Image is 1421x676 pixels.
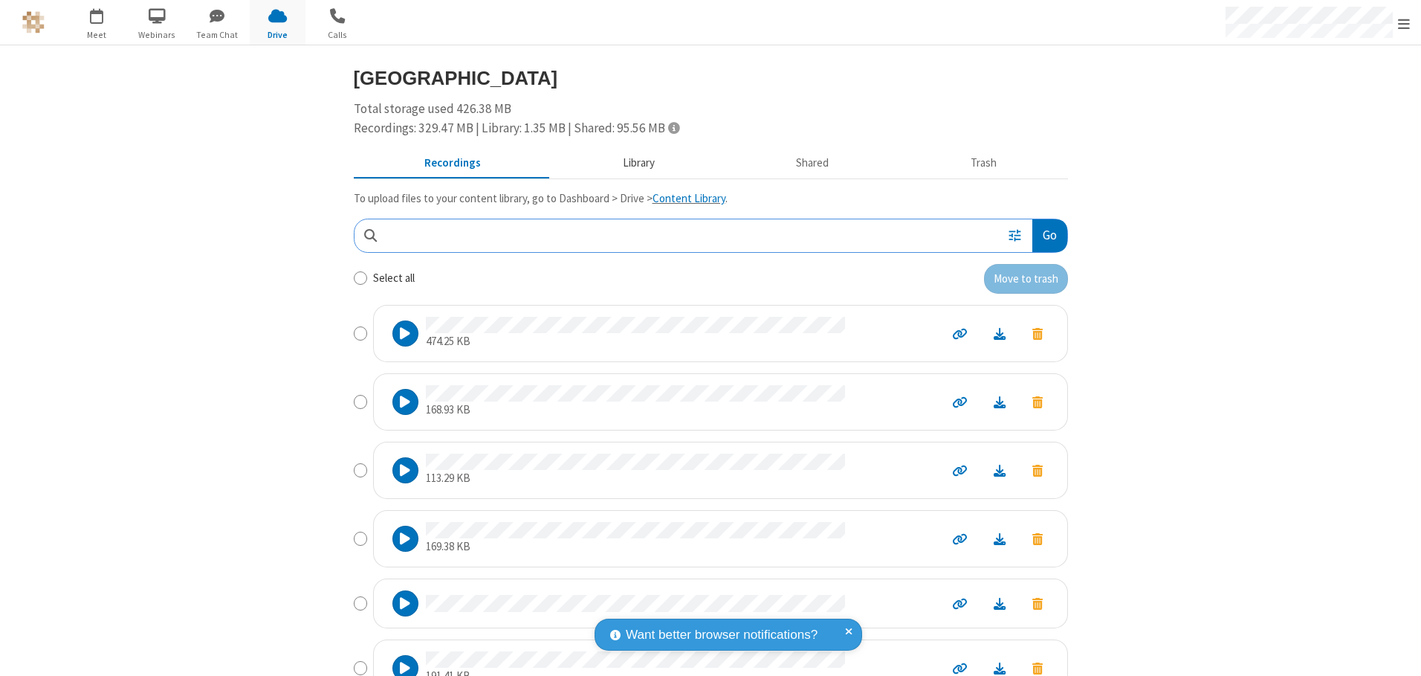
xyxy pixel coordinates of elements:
[190,28,245,42] span: Team Chat
[354,68,1068,88] h3: [GEOGRAPHIC_DATA]
[129,28,185,42] span: Webinars
[980,393,1019,411] a: Download file
[1019,593,1056,614] button: Move to trash
[980,595,1019,612] a: Download file
[426,402,845,419] p: 168.93 KB
[626,625,818,645] span: Want better browser notifications?
[1019,529,1056,549] button: Move to trash
[426,333,845,350] p: 474.25 KB
[900,149,1068,178] button: Trash
[354,100,1068,138] div: Total storage used 426.38 MB
[980,530,1019,547] a: Download file
[22,11,45,33] img: QA Selenium DO NOT DELETE OR CHANGE
[373,270,415,287] label: Select all
[1019,460,1056,480] button: Move to trash
[551,149,725,178] button: Content library
[668,121,679,134] span: Totals displayed include files that have been moved to the trash.
[354,149,552,178] button: Recorded meetings
[980,462,1019,479] a: Download file
[653,191,725,205] a: Content Library
[69,28,125,42] span: Meet
[1019,323,1056,344] button: Move to trash
[984,264,1068,294] button: Move to trash
[250,28,305,42] span: Drive
[310,28,366,42] span: Calls
[354,119,1068,138] div: Recordings: 329.47 MB | Library: 1.35 MB | Shared: 95.56 MB
[725,149,900,178] button: Shared during meetings
[354,190,1068,207] p: To upload files to your content library, go to Dashboard > Drive > .
[1019,392,1056,412] button: Move to trash
[980,325,1019,342] a: Download file
[1032,219,1066,253] button: Go
[426,470,845,487] p: 113.29 KB
[426,538,845,556] p: 169.38 KB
